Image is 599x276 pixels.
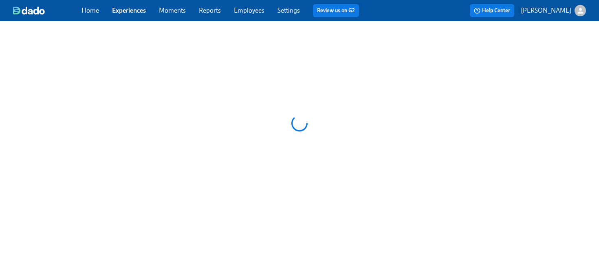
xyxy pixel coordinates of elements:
[13,7,45,15] img: dado
[234,7,264,14] a: Employees
[474,7,510,15] span: Help Center
[199,7,221,14] a: Reports
[470,4,514,17] button: Help Center
[81,7,99,14] a: Home
[277,7,300,14] a: Settings
[521,6,571,15] p: [PERSON_NAME]
[112,7,146,14] a: Experiences
[317,7,355,15] a: Review us on G2
[159,7,186,14] a: Moments
[13,7,81,15] a: dado
[521,5,586,16] button: [PERSON_NAME]
[313,4,359,17] button: Review us on G2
